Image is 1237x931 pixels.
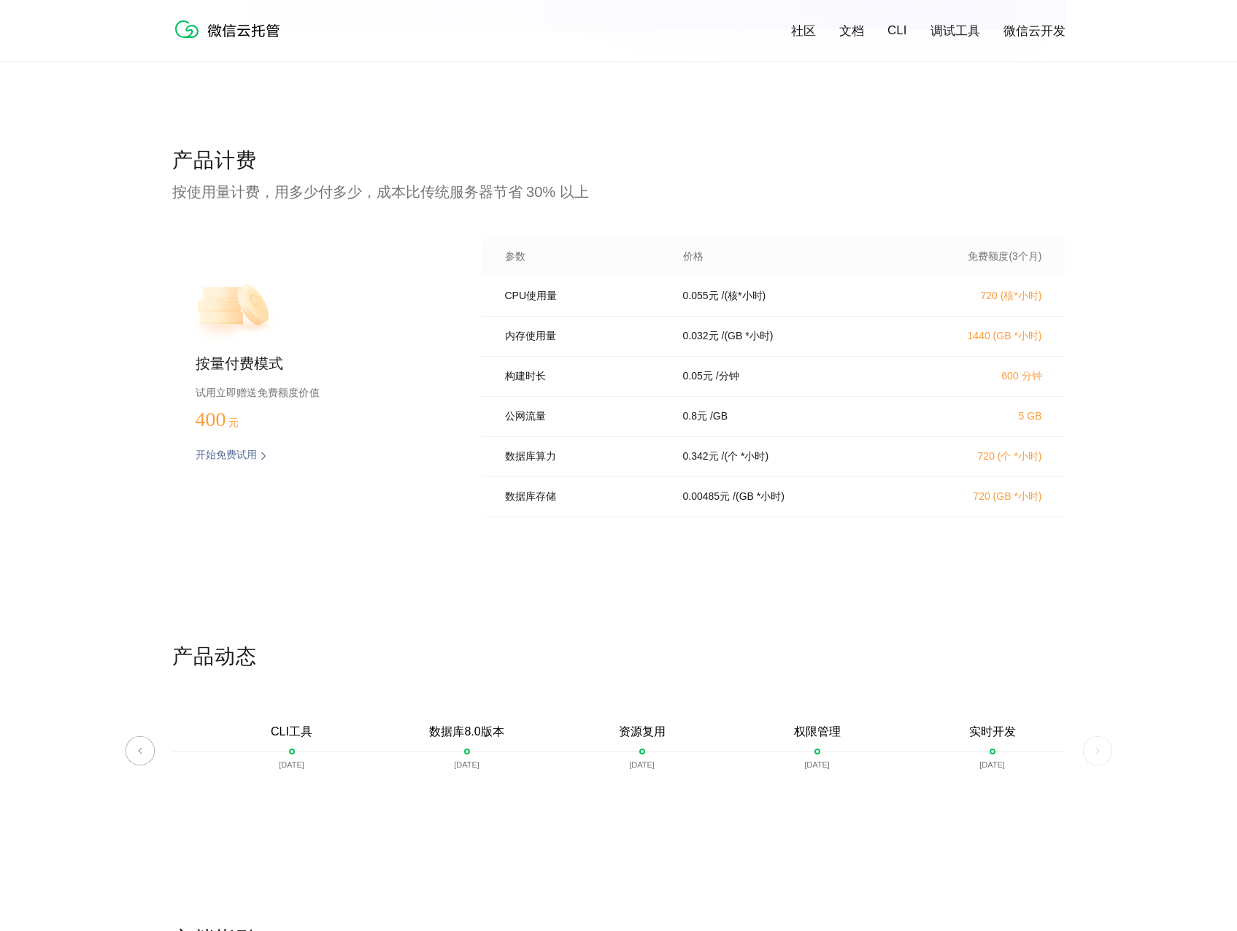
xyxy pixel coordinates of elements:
[619,725,666,740] p: 资源复用
[914,290,1042,303] p: 720 (核*小时)
[683,370,713,383] p: 0.05 元
[979,760,1005,769] p: [DATE]
[683,490,731,503] p: 0.00485 元
[710,410,728,423] p: / GB
[172,182,1065,202] p: 按使用量计费，用多少付多少，成本比传统服务器节省 30% 以上
[172,147,1065,176] p: 产品计费
[969,725,1016,740] p: 实时开发
[196,449,257,463] p: 开始免费试用
[683,450,719,463] p: 0.342 元
[722,330,774,343] p: / (GB *小时)
[914,490,1042,503] p: 720 (GB *小时)
[228,417,239,428] span: 元
[733,490,785,503] p: / (GB *小时)
[429,725,504,740] p: 数据库8.0版本
[722,290,766,303] p: / (核*小时)
[839,23,864,39] a: 文档
[1003,23,1065,39] a: 微信云开发
[914,410,1042,422] p: 5 GB
[914,450,1042,463] p: 720 (个 *小时)
[196,383,435,402] p: 试用立即赠送免费额度价值
[271,725,312,740] p: CLI工具
[172,34,289,46] a: 微信云托管
[683,410,707,423] p: 0.8 元
[505,410,663,423] p: 公网流量
[279,760,304,769] p: [DATE]
[716,370,739,383] p: / 分钟
[172,643,1065,672] p: 产品动态
[683,290,719,303] p: 0.055 元
[914,250,1042,263] p: 免费额度(3个月)
[794,725,841,740] p: 权限管理
[683,330,719,343] p: 0.032 元
[683,250,704,263] p: 价格
[930,23,980,39] a: 调试工具
[196,354,435,374] p: 按量付费模式
[722,450,769,463] p: / (个 *小时)
[629,760,655,769] p: [DATE]
[791,23,816,39] a: 社区
[505,330,663,343] p: 内存使用量
[505,290,663,303] p: CPU使用量
[505,370,663,383] p: 构建时长
[505,490,663,503] p: 数据库存储
[454,760,479,769] p: [DATE]
[505,250,663,263] p: 参数
[196,408,269,431] p: 400
[172,15,289,44] img: 微信云托管
[914,330,1042,343] p: 1440 (GB *小时)
[804,760,830,769] p: [DATE]
[505,450,663,463] p: 数据库算力
[914,370,1042,383] p: 600 分钟
[887,23,906,38] a: CLI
